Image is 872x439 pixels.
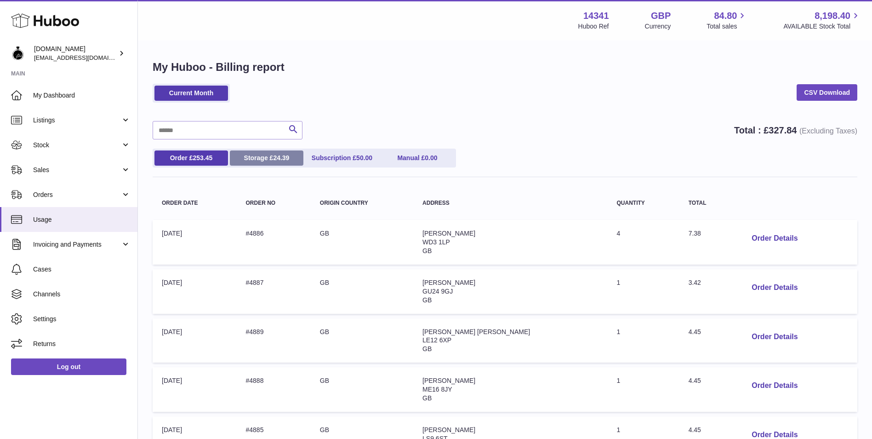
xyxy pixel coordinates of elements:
th: Total [679,191,735,215]
div: [DOMAIN_NAME] [34,45,117,62]
span: GB [422,296,432,304]
span: [EMAIL_ADDRESS][DOMAIN_NAME] [34,54,135,61]
span: Orders [33,191,121,199]
span: GB [422,345,432,352]
span: My Dashboard [33,91,131,100]
button: Order Details [744,229,805,248]
td: 1 [608,269,679,314]
a: Order £253.45 [154,150,228,166]
img: internalAdmin-14341@internal.huboo.com [11,46,25,60]
span: [PERSON_NAME] [422,426,475,433]
span: 327.84 [769,125,797,135]
span: Settings [33,315,131,323]
span: 7.38 [689,230,701,237]
span: 3.42 [689,279,701,286]
span: Sales [33,166,121,174]
span: WD3 1LP [422,238,450,246]
div: Currency [645,22,671,31]
th: Quantity [608,191,679,215]
strong: 14341 [583,10,609,22]
span: [PERSON_NAME] [422,279,475,286]
td: [DATE] [153,318,237,363]
span: GB [422,394,432,402]
span: 4.45 [689,426,701,433]
h1: My Huboo - Billing report [153,60,857,75]
span: 4.45 [689,377,701,384]
span: GB [422,247,432,254]
span: [PERSON_NAME] [422,377,475,384]
th: Address [413,191,607,215]
strong: Total : £ [734,125,857,135]
span: Listings [33,116,121,125]
span: 4.45 [689,328,701,335]
div: Huboo Ref [578,22,609,31]
a: 84.80 Total sales [707,10,747,31]
span: AVAILABLE Stock Total [783,22,861,31]
th: Origin Country [311,191,413,215]
a: Storage £24.39 [230,150,303,166]
th: Order Date [153,191,237,215]
td: #4886 [237,220,311,265]
span: 84.80 [714,10,737,22]
span: Returns [33,340,131,348]
span: Stock [33,141,121,150]
td: #4889 [237,318,311,363]
span: GU24 9GJ [422,288,453,295]
td: 1 [608,367,679,412]
span: Invoicing and Payments [33,240,121,249]
td: 1 [608,318,679,363]
td: 4 [608,220,679,265]
span: LE12 6XP [422,336,451,344]
a: Subscription £50.00 [305,150,379,166]
span: Usage [33,215,131,224]
td: [DATE] [153,269,237,314]
a: Current Month [154,86,228,101]
a: Manual £0.00 [381,150,454,166]
th: Order no [237,191,311,215]
a: Log out [11,358,126,375]
a: 8,198.40 AVAILABLE Stock Total [783,10,861,31]
strong: GBP [651,10,671,22]
span: 8,198.40 [815,10,850,22]
span: [PERSON_NAME] [PERSON_NAME] [422,328,530,335]
td: #4888 [237,367,311,412]
td: GB [311,367,413,412]
span: Total sales [707,22,747,31]
span: [PERSON_NAME] [422,230,475,237]
span: 0.00 [425,154,437,162]
td: GB [311,269,413,314]
a: CSV Download [797,84,857,101]
span: 253.45 [193,154,212,162]
td: [DATE] [153,367,237,412]
span: 24.39 [273,154,289,162]
button: Order Details [744,376,805,395]
td: [DATE] [153,220,237,265]
button: Order Details [744,278,805,297]
td: #4887 [237,269,311,314]
span: 50.00 [356,154,372,162]
span: Channels [33,290,131,299]
button: Order Details [744,328,805,347]
span: Cases [33,265,131,274]
td: GB [311,220,413,265]
td: GB [311,318,413,363]
span: (Excluding Taxes) [799,127,857,135]
span: ME16 8JY [422,386,452,393]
